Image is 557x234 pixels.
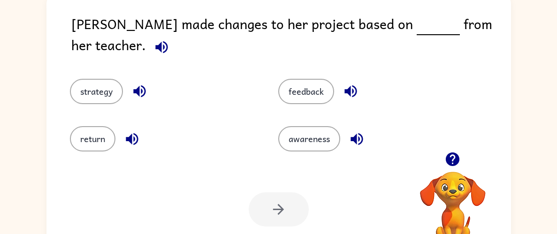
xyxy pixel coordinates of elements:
div: [PERSON_NAME] made changes to her project based on from her teacher. [71,13,511,60]
button: return [70,126,115,151]
button: feedback [278,79,334,104]
button: awareness [278,126,340,151]
button: strategy [70,79,123,104]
